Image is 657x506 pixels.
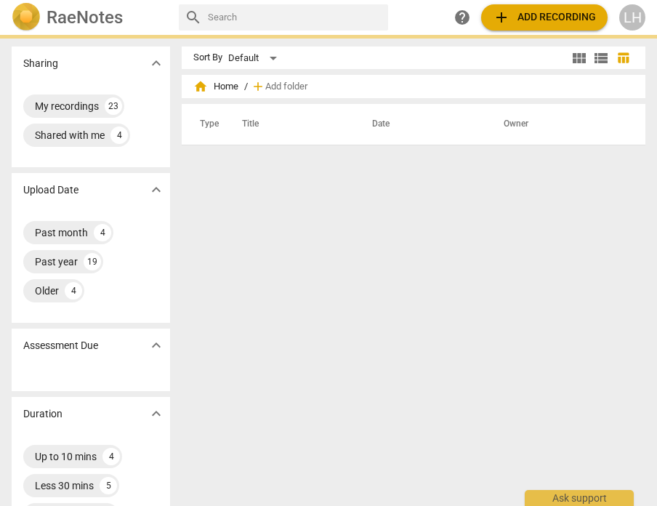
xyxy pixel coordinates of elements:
span: view_module [571,49,588,67]
div: Ask support [525,490,634,506]
div: 19 [84,253,101,270]
p: Assessment Due [23,338,98,353]
div: 23 [105,97,122,115]
th: Type [188,104,225,145]
button: Show more [145,403,167,425]
h2: RaeNotes [47,7,123,28]
div: Default [228,47,282,70]
div: Past year [35,254,78,269]
p: Duration [23,406,63,422]
span: add [493,9,510,26]
div: Less 30 mins [35,478,94,493]
th: Title [225,104,355,145]
button: Show more [145,334,167,356]
a: LogoRaeNotes [12,3,167,32]
span: expand_more [148,181,165,198]
th: Date [355,104,486,145]
span: expand_more [148,55,165,72]
span: Add folder [265,81,307,92]
span: search [185,9,202,26]
a: Help [449,4,475,31]
button: Upload [481,4,608,31]
span: table_chart [616,51,630,65]
div: Sort By [193,52,222,63]
div: 4 [110,126,128,144]
button: Show more [145,179,167,201]
th: Owner [486,104,630,145]
span: add [251,79,265,94]
button: Show more [145,52,167,74]
div: My recordings [35,99,99,113]
span: Add recording [493,9,596,26]
span: expand_more [148,337,165,354]
button: LH [619,4,645,31]
div: 4 [65,282,82,300]
button: Tile view [568,47,590,69]
div: 4 [94,224,111,241]
span: help [454,9,471,26]
span: view_list [592,49,610,67]
div: Up to 10 mins [35,449,97,464]
span: expand_more [148,405,165,422]
div: 5 [100,477,117,494]
span: Home [193,79,238,94]
div: Past month [35,225,88,240]
span: / [244,81,248,92]
p: Upload Date [23,182,78,198]
img: Logo [12,3,41,32]
div: Older [35,284,59,298]
input: Search [208,6,382,29]
div: 4 [102,448,120,465]
div: Shared with me [35,128,105,142]
p: Sharing [23,56,58,71]
button: Table view [612,47,634,69]
span: home [193,79,208,94]
button: List view [590,47,612,69]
